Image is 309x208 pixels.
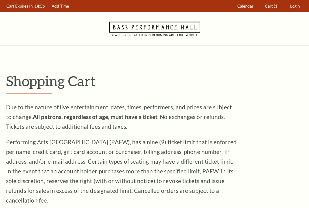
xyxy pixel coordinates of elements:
[33,113,157,120] strong: All patrons, regardless of age, must have a ticket
[34,4,45,9] span: 14:56
[6,73,303,89] p: Shopping Cart
[235,0,256,12] a: Calendar
[290,4,300,9] span: Login
[6,137,237,205] p: Performing Arts [GEOGRAPHIC_DATA] (PAFW), has a nine (9) ticket limit that is enforced per name, ...
[6,104,232,130] span: Due to the nature of live entertainment, dates, times, performers, and prices are subject to chan...
[274,4,279,9] span: (1)
[6,4,33,9] span: Cart Expires In:
[49,0,72,12] a: Add Time
[262,0,282,12] a: Cart (1)
[287,0,303,12] a: Login
[237,4,253,9] span: Calendar
[265,4,273,9] span: Cart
